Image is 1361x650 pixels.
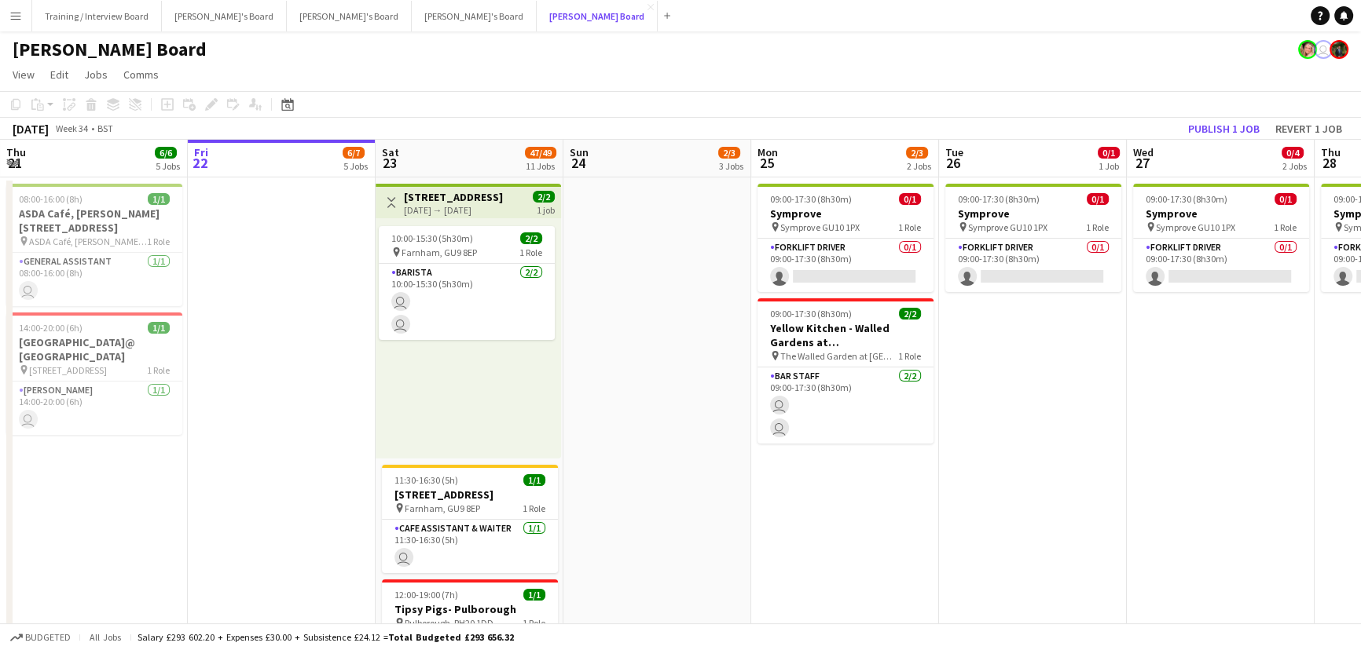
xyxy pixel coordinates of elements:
[25,632,71,643] span: Budgeted
[382,145,399,159] span: Sat
[6,184,182,306] app-job-card: 08:00-16:00 (8h)1/1ASDA Café, [PERSON_NAME][STREET_ADDRESS] ASDA Café, [PERSON_NAME][STREET_ADDRE...
[898,221,921,233] span: 1 Role
[523,502,545,514] span: 1 Role
[907,160,931,172] div: 2 Jobs
[6,145,26,159] span: Thu
[382,487,558,502] h3: [STREET_ADDRESS]
[906,147,928,159] span: 2/3
[78,64,114,85] a: Jobs
[898,350,921,362] span: 1 Role
[758,321,934,349] h3: Yellow Kitchen - Walled Gardens at [GEOGRAPHIC_DATA]
[404,190,503,204] h3: [STREET_ADDRESS]
[758,367,934,444] app-card-role: BAR STAFF2/209:00-17:30 (8h30m)
[148,322,170,334] span: 1/1
[1133,206,1309,221] h3: Symprove
[44,64,75,85] a: Edit
[899,308,921,320] span: 2/2
[758,184,934,292] app-job-card: 09:00-17:30 (8h30m)0/1Symprove Symprove GU10 1PX1 RoleForklift Driver0/109:00-17:30 (8h30m)
[537,1,658,31] button: [PERSON_NAME] Board
[537,203,555,216] div: 1 job
[945,145,963,159] span: Tue
[570,145,589,159] span: Sun
[117,64,165,85] a: Comms
[32,1,162,31] button: Training / Interview Board
[123,68,159,82] span: Comms
[718,147,740,159] span: 2/3
[770,193,852,205] span: 09:00-17:30 (8h30m)
[52,122,91,134] span: Week 34
[13,38,207,61] h1: [PERSON_NAME] Board
[4,154,26,172] span: 21
[968,221,1047,233] span: Symprove GU10 1PX
[1133,184,1309,292] app-job-card: 09:00-17:30 (8h30m)0/1Symprove Symprove GU10 1PX1 RoleForklift Driver0/109:00-17:30 (8h30m)
[13,121,49,137] div: [DATE]
[758,239,934,292] app-card-role: Forklift Driver0/109:00-17:30 (8h30m)
[1133,239,1309,292] app-card-role: Forklift Driver0/109:00-17:30 (8h30m)
[1321,145,1341,159] span: Thu
[523,589,545,601] span: 1/1
[1282,160,1307,172] div: 2 Jobs
[945,206,1121,221] h3: Symprove
[899,193,921,205] span: 0/1
[780,221,860,233] span: Symprove GU10 1PX
[97,122,113,134] div: BST
[6,335,182,363] h3: [GEOGRAPHIC_DATA]@ [GEOGRAPHIC_DATA]
[391,232,473,244] span: 10:00-15:30 (5h30m)
[758,298,934,444] app-job-card: 09:00-17:30 (8h30m)2/2Yellow Kitchen - Walled Gardens at [GEOGRAPHIC_DATA] The Walled Garden at [...
[523,474,545,486] span: 1/1
[1182,119,1266,139] button: Publish 1 job
[945,184,1121,292] app-job-card: 09:00-17:30 (8h30m)0/1Symprove Symprove GU10 1PX1 RoleForklift Driver0/109:00-17:30 (8h30m)
[770,308,852,320] span: 09:00-17:30 (8h30m)
[1298,40,1317,59] app-user-avatar: Fran Dancona
[1087,193,1109,205] span: 0/1
[13,68,35,82] span: View
[394,589,458,601] span: 12:00-19:00 (7h)
[719,160,743,172] div: 3 Jobs
[958,193,1040,205] span: 09:00-17:30 (8h30m)
[379,226,555,340] app-job-card: 10:00-15:30 (5h30m)2/2 Farnham, GU9 8EP1 RoleBarista2/210:00-15:30 (5h30m)
[1156,221,1235,233] span: Symprove GU10 1PX
[6,206,182,235] h3: ASDA Café, [PERSON_NAME][STREET_ADDRESS]
[382,465,558,573] app-job-card: 11:30-16:30 (5h)1/1[STREET_ADDRESS] Farnham, GU9 8EP1 RoleCAFE ASSISTANT & WAITER1/111:30-16:30 (5h)
[162,1,287,31] button: [PERSON_NAME]'s Board
[1098,147,1120,159] span: 0/1
[1319,154,1341,172] span: 28
[404,204,503,216] div: [DATE] → [DATE]
[1282,147,1304,159] span: 0/4
[755,154,778,172] span: 25
[525,147,556,159] span: 47/49
[148,193,170,205] span: 1/1
[1314,40,1333,59] app-user-avatar: Kathryn Davies
[523,617,545,629] span: 1 Role
[147,364,170,376] span: 1 Role
[379,264,555,340] app-card-role: Barista2/210:00-15:30 (5h30m)
[19,322,83,334] span: 14:00-20:00 (6h)
[526,160,556,172] div: 11 Jobs
[382,602,558,616] h3: Tipsy Pigs- Pulborough
[945,239,1121,292] app-card-role: Forklift Driver0/109:00-17:30 (8h30m)
[343,160,368,172] div: 5 Jobs
[84,68,108,82] span: Jobs
[519,246,542,258] span: 1 Role
[19,193,83,205] span: 08:00-16:00 (8h)
[6,312,182,435] app-job-card: 14:00-20:00 (6h)1/1[GEOGRAPHIC_DATA]@ [GEOGRAPHIC_DATA] [STREET_ADDRESS]1 Role[PERSON_NAME]1/114:...
[1133,145,1154,159] span: Wed
[382,520,558,573] app-card-role: CAFE ASSISTANT & WAITER1/111:30-16:30 (5h)
[138,631,514,643] div: Salary £293 602.20 + Expenses £30.00 + Subsistence £24.12 =
[402,246,477,258] span: Farnham, GU9 8EP
[567,154,589,172] span: 24
[6,253,182,306] app-card-role: General Assistant1/108:00-16:00 (8h)
[405,502,480,514] span: Farnham, GU9 8EP
[533,191,555,203] span: 2/2
[1146,193,1227,205] span: 09:00-17:30 (8h30m)
[8,629,73,646] button: Budgeted
[1269,119,1348,139] button: Revert 1 job
[1330,40,1348,59] app-user-avatar: Dean Manyonga
[156,160,180,172] div: 5 Jobs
